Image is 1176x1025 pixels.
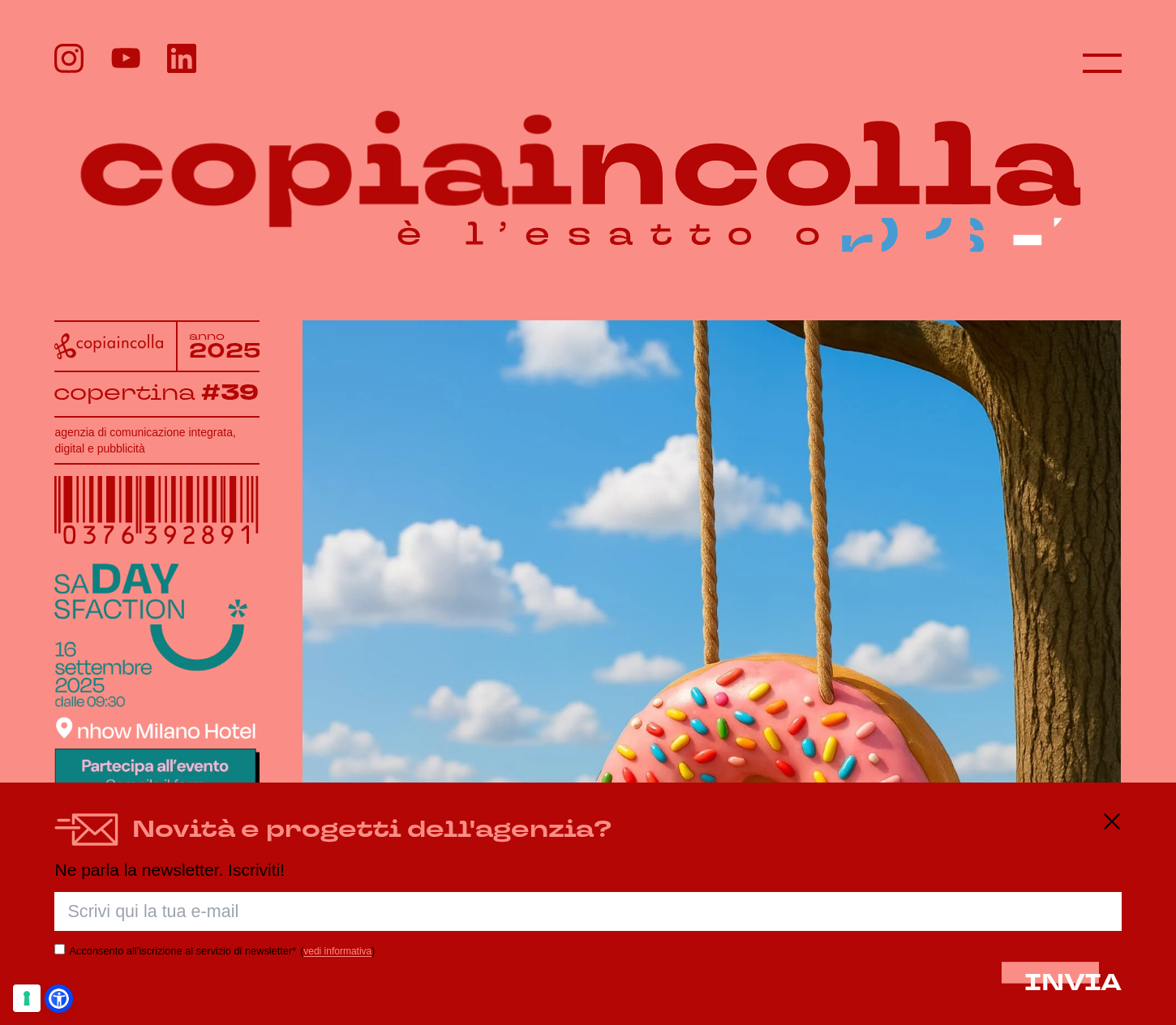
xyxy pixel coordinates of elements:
p: Ne parla la newsletter. Iscriviti! [54,860,1121,879]
img: SaDaysfaction [54,564,259,804]
h4: Novità e progetti dell'agenzia? [132,812,612,847]
button: INVIA [1024,970,1122,996]
tspan: copertina [54,378,195,406]
input: Scrivi qui la tua e-mail [54,892,1121,931]
span: ( ) [300,946,375,957]
tspan: anno [189,328,225,343]
h1: agenzia di comunicazione integrata, digital e pubblicità [54,424,259,457]
tspan: 2025 [189,337,260,365]
button: Le tue preferenze relative al consenso per le tecnologie di tracciamento [13,984,41,1012]
span: INVIA [1024,967,1122,998]
a: vedi informativa [303,946,371,957]
a: Open Accessibility Menu [49,989,69,1009]
label: Acconsento all’iscrizione al servizio di newsletter* [70,945,297,957]
tspan: #39 [201,378,259,408]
